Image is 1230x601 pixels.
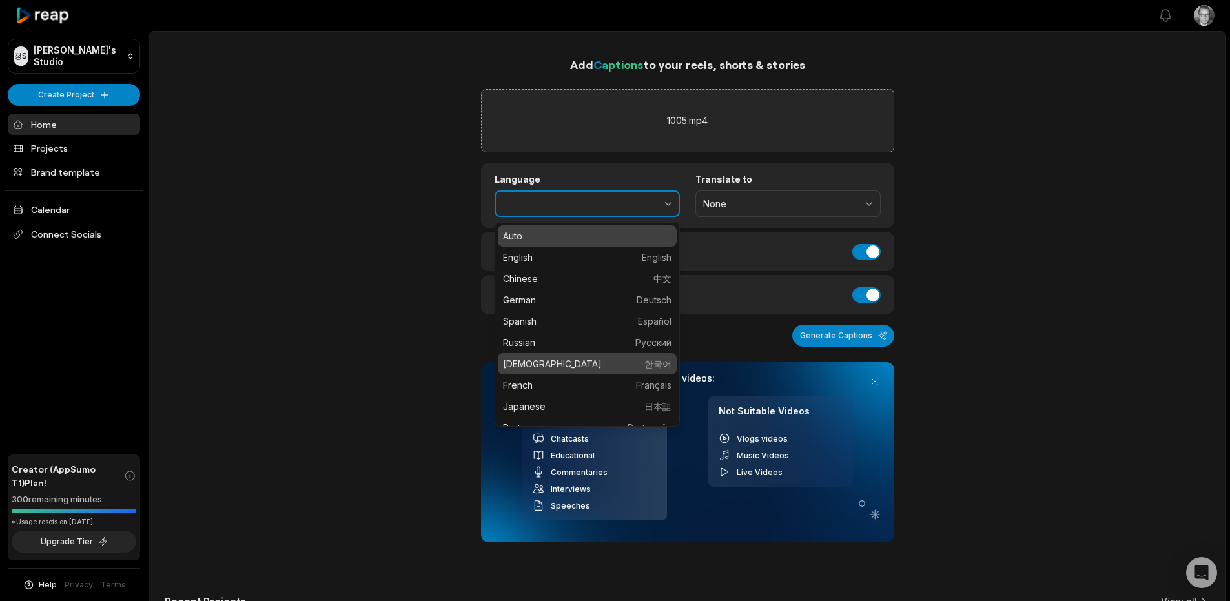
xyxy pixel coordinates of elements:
[792,325,894,347] button: Generate Captions
[503,357,671,371] p: [DEMOGRAPHIC_DATA]
[551,501,590,511] span: Speeches
[551,434,589,443] span: Chatcasts
[503,421,671,434] p: Portuguese
[503,400,671,413] p: Japanese
[695,174,881,185] label: Translate to
[12,531,136,553] button: Upgrade Tier
[503,250,671,264] p: English
[503,314,671,328] p: Spanish
[551,467,608,477] span: Commentaries
[653,272,671,285] span: 中文
[642,250,671,264] span: English
[737,451,789,460] span: Music Videos
[8,161,140,183] a: Brand template
[8,138,140,159] a: Projects
[737,467,783,477] span: Live Videos
[644,357,671,371] span: 한국어
[503,272,671,285] p: Chinese
[101,579,126,591] a: Terms
[667,113,708,128] label: 1005.mp4
[636,378,671,392] span: Français
[8,114,140,135] a: Home
[23,579,57,591] button: Help
[593,57,643,72] span: Captions
[34,45,121,68] p: [PERSON_NAME]'s Studio
[8,199,140,220] a: Calendar
[495,174,680,185] label: Language
[65,579,93,591] a: Privacy
[522,372,853,384] h3: Our AI performs best with TALKING videos:
[737,434,788,443] span: Vlogs videos
[8,84,140,106] button: Create Project
[481,56,894,74] h1: Add to your reels, shorts & stories
[551,484,591,494] span: Interviews
[39,579,57,591] span: Help
[628,421,671,434] span: Português
[503,378,671,392] p: French
[503,293,671,307] p: German
[12,462,124,489] span: Creator (AppSumo T1) Plan!
[503,229,671,243] p: Auto
[695,190,881,218] button: None
[8,223,140,246] span: Connect Socials
[637,293,671,307] span: Deutsch
[12,517,136,527] div: *Usage resets on [DATE]
[644,400,671,413] span: 日本語
[503,336,671,349] p: Russian
[719,405,843,424] h4: Not Suitable Videos
[635,336,671,349] span: Русский
[1186,557,1217,588] div: Open Intercom Messenger
[14,46,28,66] div: 정S
[703,198,855,210] span: None
[551,451,595,460] span: Educational
[12,493,136,506] div: 300 remaining minutes
[638,314,671,328] span: Español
